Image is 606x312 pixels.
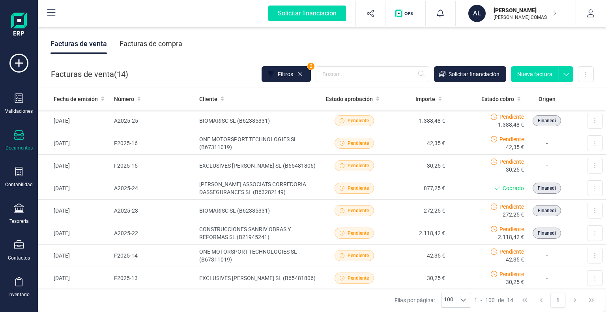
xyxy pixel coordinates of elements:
span: Pendiente [348,207,369,214]
span: Pendiente [348,185,369,192]
span: Finanedi [538,185,556,192]
span: Pendiente [348,275,369,282]
span: Pendiente [348,162,369,169]
td: A2025-22 [111,222,196,245]
span: Pendiente [499,158,524,166]
span: Solicitar financiación [449,70,499,78]
div: Documentos [6,145,33,151]
p: - [530,161,563,170]
td: EXCLUSIVES [PERSON_NAME] SL (B65481806) [196,155,323,177]
span: Pendiente [348,230,369,237]
span: Pendiente [499,113,524,121]
span: Pendiente [499,270,524,278]
span: Importe [415,95,435,103]
span: Origen [539,95,555,103]
div: Facturas de venta ( ) [51,66,128,82]
p: - [530,138,563,148]
td: [DATE] [38,132,111,155]
span: 2 [307,63,314,70]
span: de [498,296,504,304]
td: A2025-23 [111,200,196,222]
td: [PERSON_NAME] ASSOCIATS CORREDORIA DASSEGURANCES SL (B63282149) [196,177,323,200]
button: Previous Page [534,293,549,308]
div: Filas por página: [395,293,471,308]
img: Logo de OPS [395,9,416,17]
span: Pendiente [348,117,369,124]
button: Last Page [584,293,599,308]
span: 2.118,42 € [498,233,524,241]
button: Page 1 [550,293,565,308]
td: [DATE] [38,267,111,290]
span: Pendiente [348,140,369,147]
button: Solicitar financiación [434,66,506,82]
td: [DATE] [38,177,111,200]
td: CONSTRUCCIONES SANRIV OBRAS Y REFORMAS SL (B21945241) [196,222,323,245]
td: F2025-15 [111,155,196,177]
td: 30,25 € [386,155,448,177]
div: Solicitar financiación [268,6,346,21]
button: Logo de OPS [390,1,421,26]
div: AL [468,5,486,22]
span: Filtros [278,70,293,78]
img: Logo Finanedi [11,13,27,38]
div: Inventario [8,291,30,298]
td: 877,25 € [386,177,448,200]
button: Nueva factura [511,66,559,82]
span: Finanedi [538,207,556,214]
span: 1 [474,296,477,304]
span: 42,35 € [506,256,524,263]
td: 42,35 € [386,132,448,155]
span: 1.388,48 € [498,121,524,129]
span: Cliente [199,95,217,103]
span: Cobrado [503,184,524,192]
input: Buscar... [316,66,429,82]
td: [DATE] [38,245,111,267]
span: 42,35 € [506,143,524,151]
span: Finanedi [538,230,556,237]
td: 1.388,48 € [386,110,448,132]
td: F2025-13 [111,267,196,290]
button: Solicitar financiación [259,1,355,26]
span: Pendiente [499,225,524,233]
td: F2025-16 [111,132,196,155]
button: Filtros [262,66,311,82]
span: Finanedi [538,117,556,124]
span: Pendiente [499,248,524,256]
div: Validaciones [5,108,33,114]
div: Tesorería [9,218,29,224]
td: A2025-24 [111,177,196,200]
td: BIOMARISC SL (B62385331) [196,110,323,132]
span: Estado cobro [481,95,514,103]
span: Pendiente [499,135,524,143]
span: Pendiente [499,203,524,211]
td: 42,35 € [386,245,448,267]
button: Next Page [567,293,582,308]
td: A2025-25 [111,110,196,132]
td: ONE MOTORSPORT TECHNOLOGIES SL (B67311019) [196,245,323,267]
div: Facturas de venta [50,34,107,54]
span: Estado aprobación [326,95,373,103]
td: F2025-14 [111,245,196,267]
div: Contactos [8,255,30,261]
div: Facturas de compra [120,34,182,54]
td: 2.118,42 € [386,222,448,245]
td: [DATE] [38,110,111,132]
p: [PERSON_NAME] COMAS [494,14,557,21]
div: Contabilidad [5,181,33,188]
span: 14 [117,69,125,80]
span: Número [114,95,134,103]
p: - [530,273,563,283]
p: - [530,251,563,260]
td: ONE MOTORSPORT TECHNOLOGIES SL (B67311019) [196,132,323,155]
td: 272,25 € [386,200,448,222]
span: 100 [441,293,456,307]
button: AL[PERSON_NAME][PERSON_NAME] COMAS [465,1,566,26]
td: BIOMARISC SL (B62385331) [196,200,323,222]
div: - [474,296,513,304]
span: 30,25 € [506,278,524,286]
p: [PERSON_NAME] [494,6,557,14]
span: 30,25 € [506,166,524,174]
td: 30,25 € [386,267,448,290]
td: [DATE] [38,222,111,245]
span: 100 [485,296,495,304]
